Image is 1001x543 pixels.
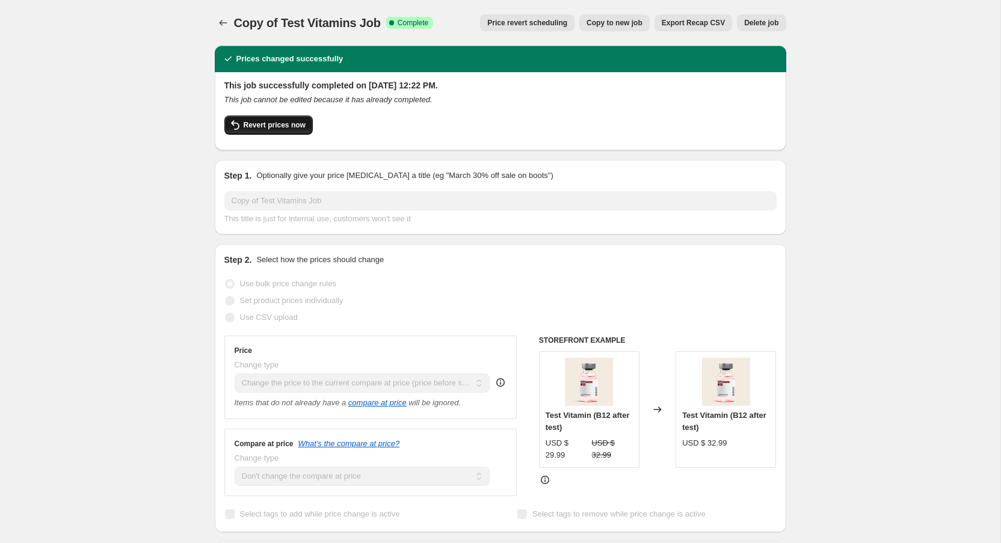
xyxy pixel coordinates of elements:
p: Select how the prices should change [256,254,384,266]
span: Use bulk price change rules [240,279,336,288]
button: Copy to new job [579,14,650,31]
h2: This job successfully completed on [DATE] 12:22 PM. [224,79,777,91]
button: Revert prices now [224,115,313,135]
i: will be ignored. [408,398,461,407]
h6: STOREFRONT EXAMPLE [539,336,777,345]
div: USD $ 29.99 [546,437,587,461]
h2: Step 2. [224,254,252,266]
button: Export Recap CSV [654,14,732,31]
h3: Compare at price [235,439,294,449]
span: Copy to new job [587,18,642,28]
div: help [494,376,507,388]
h2: Prices changed successfully [236,53,343,65]
span: Revert prices now [244,120,306,130]
img: vitamin-b12-injection-glass-bottle-with-pink-liquid_80x.jpg [702,358,750,406]
button: Delete job [737,14,786,31]
button: compare at price [348,398,407,407]
h2: Step 1. [224,170,252,182]
span: Select tags to remove while price change is active [532,509,706,518]
span: Complete [398,18,428,28]
i: Items that do not already have a [235,398,346,407]
strike: USD $ 32.99 [591,437,633,461]
button: Price change jobs [215,14,232,31]
span: Set product prices individually [240,296,343,305]
p: Optionally give your price [MEDICAL_DATA] a title (eg "March 30% off sale on boots") [256,170,553,182]
h3: Price [235,346,252,355]
button: Price revert scheduling [480,14,574,31]
button: What's the compare at price? [298,439,400,448]
span: Price revert scheduling [487,18,567,28]
span: Copy of Test Vitamins Job [234,16,381,29]
span: Change type [235,360,279,369]
div: USD $ 32.99 [682,437,727,449]
span: Change type [235,453,279,462]
span: Delete job [744,18,778,28]
input: 30% off holiday sale [224,191,777,210]
span: Test Vitamin (B12 after test) [682,411,766,432]
span: This title is just for internal use, customers won't see it [224,214,411,223]
span: Test Vitamin (B12 after test) [546,411,630,432]
span: Export Recap CSV [662,18,725,28]
img: vitamin-b12-injection-glass-bottle-with-pink-liquid_80x.jpg [565,358,613,406]
i: This job cannot be edited because it has already completed. [224,95,433,104]
span: Select tags to add while price change is active [240,509,400,518]
span: Use CSV upload [240,313,298,322]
